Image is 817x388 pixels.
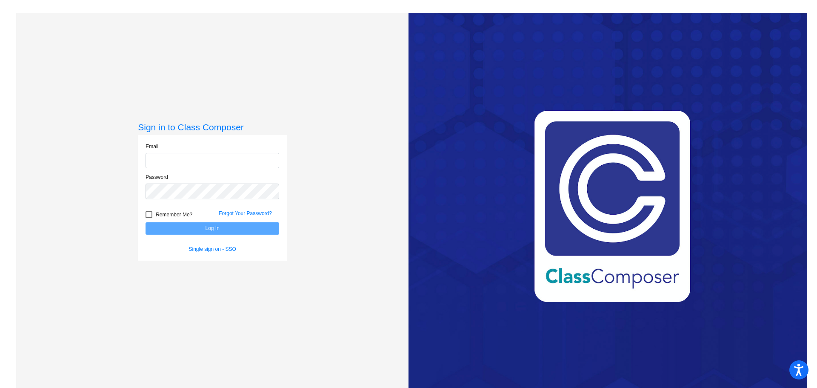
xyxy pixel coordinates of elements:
h3: Sign in to Class Composer [138,122,287,132]
span: Remember Me? [156,210,192,220]
a: Single sign on - SSO [189,246,236,252]
a: Forgot Your Password? [219,210,272,216]
label: Email [146,143,158,150]
button: Log In [146,222,279,235]
label: Password [146,173,168,181]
